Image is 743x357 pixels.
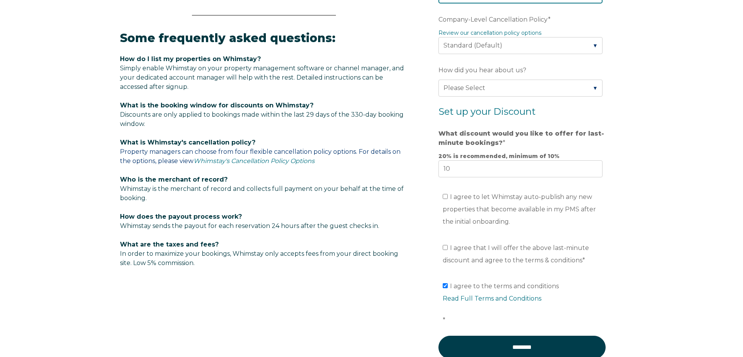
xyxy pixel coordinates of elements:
[438,29,541,36] a: Review our cancellation policy options
[120,139,255,146] span: What is Whimstay's cancellation policy?
[120,241,398,267] span: In order to maximize your bookings, Whimstay only accepts fees from your direct booking site. Low...
[443,283,448,288] input: I agree to the terms and conditionsRead Full Terms and Conditions*
[120,176,228,183] span: Who is the merchant of record?
[438,64,526,76] span: How did you hear about us?
[120,55,261,63] span: How do I list my properties on Whimstay?
[120,213,242,220] span: How does the payout process work?
[438,153,560,160] strong: 20% is recommended, minimum of 10%
[443,282,607,324] span: I agree to the terms and conditions
[438,14,548,25] span: Company-Level Cancellation Policy
[120,185,404,202] span: Whimstay is the merchant of record and collects full payment on your behalf at the time of booking.
[120,138,408,166] p: Property managers can choose from four flexible cancellation policy options. For details on the o...
[443,244,589,264] span: I agree that I will offer the above last-minute discount and agree to the terms & conditions
[443,245,448,250] input: I agree that I will offer the above last-minute discount and agree to the terms & conditions*
[120,241,219,248] span: What are the taxes and fees?
[443,193,596,225] span: I agree to let Whimstay auto-publish any new properties that become available in my PMS after the...
[443,295,541,302] a: Read Full Terms and Conditions
[120,31,336,45] span: Some frequently asked questions:
[438,130,604,146] strong: What discount would you like to offer for last-minute bookings?
[120,111,404,127] span: Discounts are only applied to bookings made within the last 29 days of the 330-day booking window.
[438,106,536,117] span: Set up your Discount
[120,102,313,109] span: What is the booking window for discounts on Whimstay?
[120,65,404,90] span: Simply enable Whimstay on your property management software or channel manager, and your dedicate...
[443,194,448,199] input: I agree to let Whimstay auto-publish any new properties that become available in my PMS after the...
[120,222,379,229] span: Whimstay sends the payout for each reservation 24 hours after the guest checks in.
[193,157,315,165] a: Whimstay's Cancellation Policy Options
